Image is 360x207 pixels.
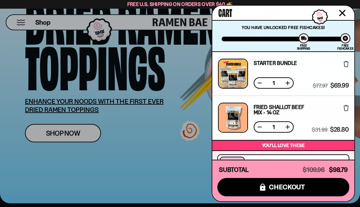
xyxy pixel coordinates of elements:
[254,60,297,66] a: Starter Bundle
[312,127,327,133] span: $31.99
[313,83,328,89] span: $77.97
[127,1,233,7] span: Free U.S. Shipping on Orders over $40 🍜
[219,167,249,173] h4: Subtotal
[254,104,312,115] a: Fried Shallot Beef Mix - 14 OZ
[297,44,310,50] div: Free Shipping
[337,8,347,18] button: Close cart
[330,127,349,133] span: $28.80
[214,142,353,149] p: You’ll love these
[269,183,305,191] span: checkout
[218,5,232,19] span: Cart
[337,44,354,50] div: Free Fishcakes
[329,166,348,174] span: $98.79
[217,178,349,196] button: checkout
[330,83,349,89] span: $69.99
[268,80,279,86] span: 1
[303,166,324,174] span: $109.96
[222,25,345,30] p: You have unlocked Free Fishcakes!
[268,124,279,130] span: 1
